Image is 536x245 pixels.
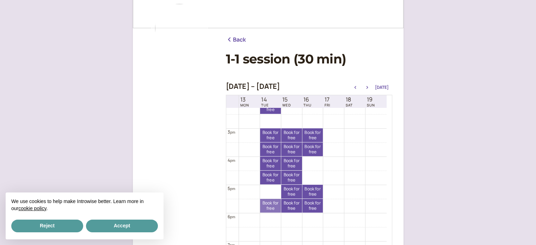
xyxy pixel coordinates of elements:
[226,82,280,91] h2: [DATE] – [DATE]
[6,192,164,218] div: We use cookies to help make Introwise better. Learn more in our .
[281,158,302,169] span: Book for free
[240,103,249,107] span: MON
[281,130,302,140] span: Book for free
[11,220,83,232] button: Reject
[367,96,375,103] span: 19
[228,157,235,164] div: 4
[261,103,269,107] span: TUE
[226,51,392,67] h1: 1-1 session (30 min)
[226,35,246,44] a: Back
[303,96,312,103] span: 16
[302,144,323,154] span: Book for free
[260,201,281,211] span: Book for free
[346,96,353,103] span: 18
[365,96,376,108] a: October 19, 2025
[367,103,375,107] span: SUN
[240,96,249,103] span: 13
[325,103,330,107] span: FRI
[323,96,332,108] a: October 17, 2025
[230,130,235,135] span: pm
[239,96,251,108] a: October 13, 2025
[281,96,292,108] a: October 15, 2025
[86,220,158,232] button: Accept
[281,201,302,211] span: Book for free
[281,172,302,183] span: Book for free
[302,130,323,140] span: Book for free
[228,213,235,220] div: 6
[282,103,291,107] span: WED
[228,185,235,192] div: 5
[302,186,323,197] span: Book for free
[281,186,302,197] span: Book for free
[260,158,281,169] span: Book for free
[303,103,312,107] span: THU
[344,96,354,108] a: October 18, 2025
[261,96,269,103] span: 14
[281,144,302,154] span: Book for free
[230,186,235,191] span: pm
[282,96,291,103] span: 15
[346,103,353,107] span: SAT
[18,206,46,211] a: cookie policy
[230,214,235,219] span: pm
[375,85,389,90] button: [DATE]
[325,96,330,103] span: 17
[260,130,281,140] span: Book for free
[260,144,281,154] span: Book for free
[228,129,235,135] div: 3
[230,158,235,163] span: pm
[302,96,313,108] a: October 16, 2025
[260,172,281,183] span: Book for free
[302,201,323,211] span: Book for free
[260,102,281,112] span: Book for free
[260,96,270,108] a: October 14, 2025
